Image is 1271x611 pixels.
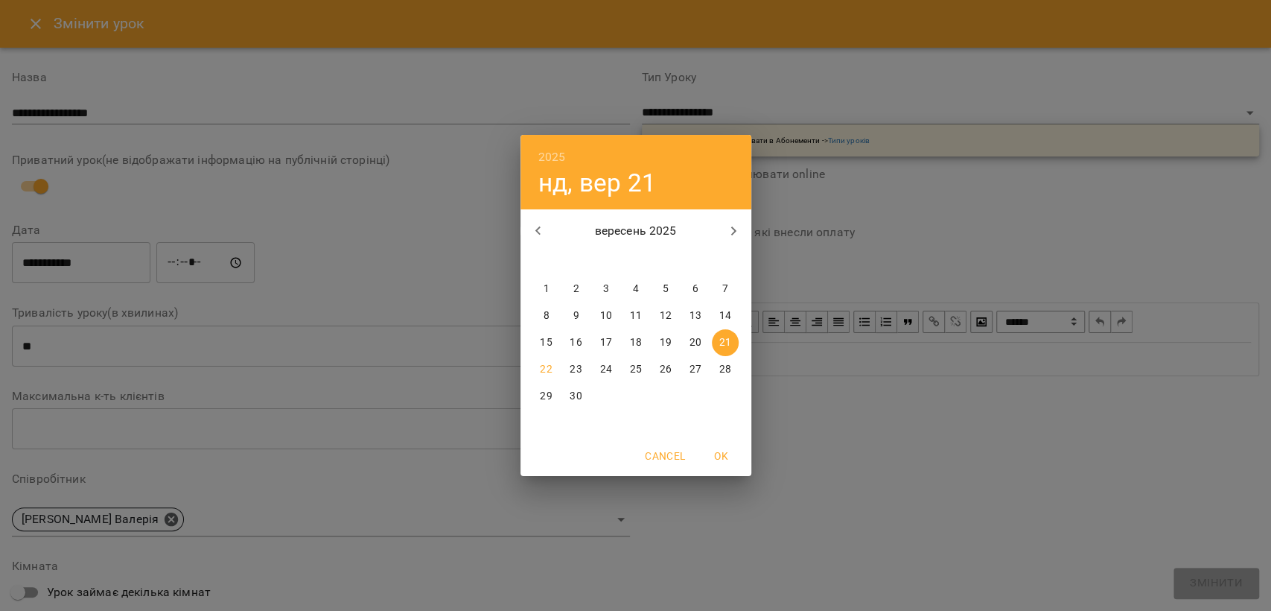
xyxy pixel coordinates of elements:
[593,303,619,329] button: 10
[689,335,701,350] p: 20
[563,329,590,356] button: 16
[593,356,619,383] button: 24
[593,253,619,268] span: ср
[712,329,739,356] button: 21
[652,356,679,383] button: 26
[712,253,739,268] span: нд
[573,282,579,297] p: 2
[543,308,549,323] p: 8
[555,222,716,240] p: вересень 2025
[659,335,671,350] p: 19
[533,253,560,268] span: пн
[698,443,745,469] button: OK
[563,253,590,268] span: вт
[629,362,641,377] p: 25
[704,447,739,465] span: OK
[599,362,611,377] p: 24
[563,356,590,383] button: 23
[682,276,709,303] button: 6
[719,335,730,350] p: 21
[593,276,619,303] button: 3
[632,282,638,297] p: 4
[602,282,608,297] p: 3
[533,329,560,356] button: 15
[719,362,730,377] p: 28
[689,362,701,377] p: 27
[712,356,739,383] button: 28
[538,147,566,168] button: 2025
[645,447,685,465] span: Cancel
[622,329,649,356] button: 18
[540,362,552,377] p: 22
[593,329,619,356] button: 17
[622,276,649,303] button: 4
[533,303,560,329] button: 8
[533,276,560,303] button: 1
[538,168,656,198] button: нд, вер 21
[689,308,701,323] p: 13
[563,303,590,329] button: 9
[599,335,611,350] p: 17
[570,362,582,377] p: 23
[652,276,679,303] button: 5
[533,356,560,383] button: 22
[573,308,579,323] p: 9
[682,253,709,268] span: сб
[622,303,649,329] button: 11
[543,282,549,297] p: 1
[652,329,679,356] button: 19
[662,282,668,297] p: 5
[639,443,691,469] button: Cancel
[712,303,739,329] button: 14
[629,335,641,350] p: 18
[659,308,671,323] p: 12
[570,335,582,350] p: 16
[533,383,560,410] button: 29
[712,276,739,303] button: 7
[692,282,698,297] p: 6
[629,308,641,323] p: 11
[721,282,727,297] p: 7
[540,389,552,404] p: 29
[682,329,709,356] button: 20
[622,356,649,383] button: 25
[563,383,590,410] button: 30
[719,308,730,323] p: 14
[659,362,671,377] p: 26
[540,335,552,350] p: 15
[652,253,679,268] span: пт
[682,356,709,383] button: 27
[570,389,582,404] p: 30
[652,303,679,329] button: 12
[682,303,709,329] button: 13
[622,253,649,268] span: чт
[599,308,611,323] p: 10
[563,276,590,303] button: 2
